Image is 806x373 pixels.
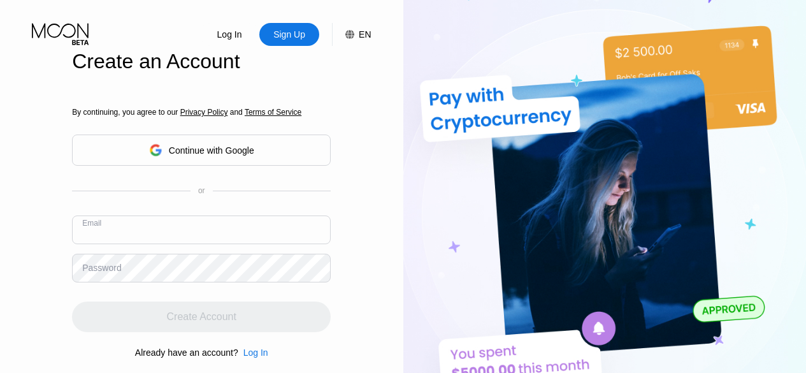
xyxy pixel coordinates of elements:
div: Continue with Google [169,145,254,156]
div: Sign Up [272,28,306,41]
span: Terms of Service [245,108,301,117]
div: Password [82,263,121,273]
div: Already have an account? [135,347,238,358]
span: and [227,108,245,117]
div: By continuing, you agree to our [72,108,331,117]
span: Privacy Policy [180,108,228,117]
div: Email [82,219,101,228]
div: Continue with Google [72,135,331,166]
div: Log In [216,28,243,41]
div: Log In [238,347,268,358]
div: Sign Up [259,23,319,46]
div: Create an Account [72,50,331,73]
div: or [198,186,205,195]
div: Log In [243,347,268,358]
div: Log In [199,23,259,46]
div: EN [332,23,371,46]
div: EN [359,29,371,40]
